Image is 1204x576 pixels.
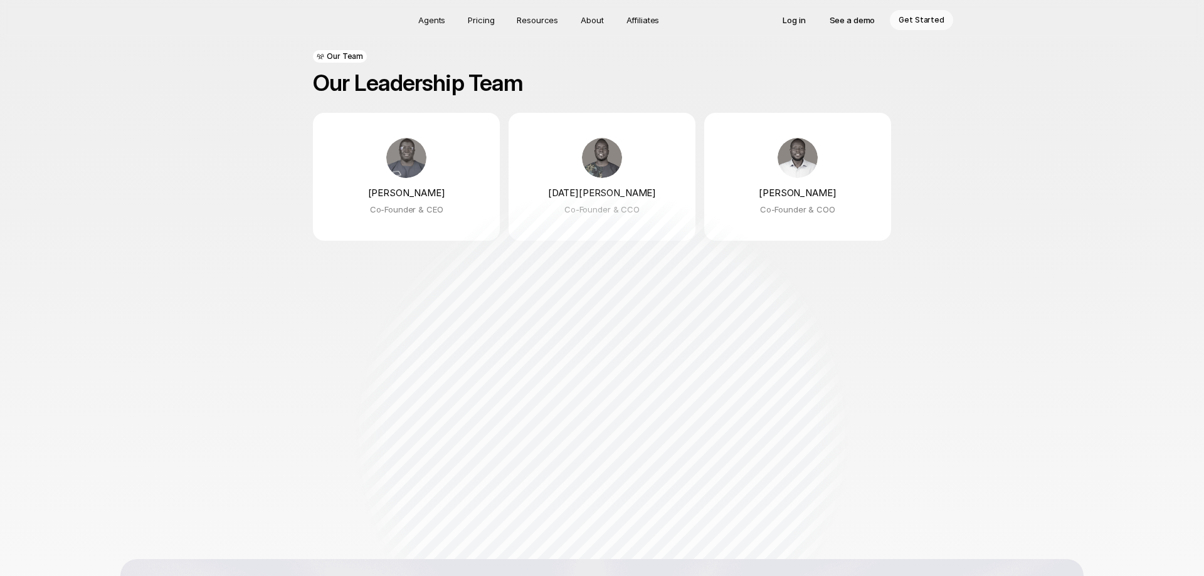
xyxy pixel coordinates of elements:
[626,14,660,26] p: Affiliates
[509,10,566,30] a: Resources
[327,51,363,61] p: Our Team
[783,14,805,26] p: Log in
[899,14,944,26] p: Get Started
[411,10,453,30] a: Agents
[619,10,667,30] a: Affiliates
[418,14,445,26] p: Agents
[313,70,891,95] h2: Our Leadership Team
[573,10,611,30] a: About
[774,10,814,30] a: Log in
[460,10,502,30] a: Pricing
[830,14,875,26] p: See a demo
[468,14,494,26] p: Pricing
[821,10,884,30] a: See a demo
[517,14,558,26] p: Resources
[890,10,953,30] a: Get Started
[581,14,603,26] p: About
